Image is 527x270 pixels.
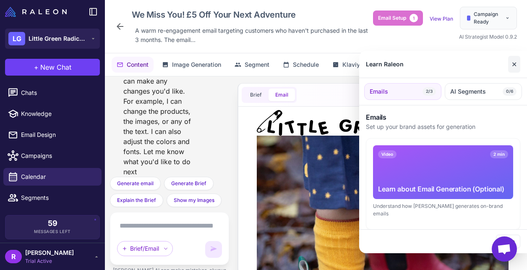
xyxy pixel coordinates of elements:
button: Emails2/3 [364,83,441,100]
p: Set up your brand assets for generation [366,122,520,131]
h3: Emails [366,112,520,122]
span: 2 min [490,150,508,158]
div: Understand how [PERSON_NAME] generates on-brand emails [373,202,513,218]
div: Learn about Email Generation (Optional) [378,184,508,194]
span: 0/6 [503,87,517,96]
span: Emails [370,87,388,96]
button: AI Segments0/6 [445,83,522,100]
button: Close [496,235,520,248]
span: AI Segments [450,87,486,96]
span: 2/3 [423,87,436,96]
a: Open chat [492,236,517,262]
span: Video [378,150,397,158]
